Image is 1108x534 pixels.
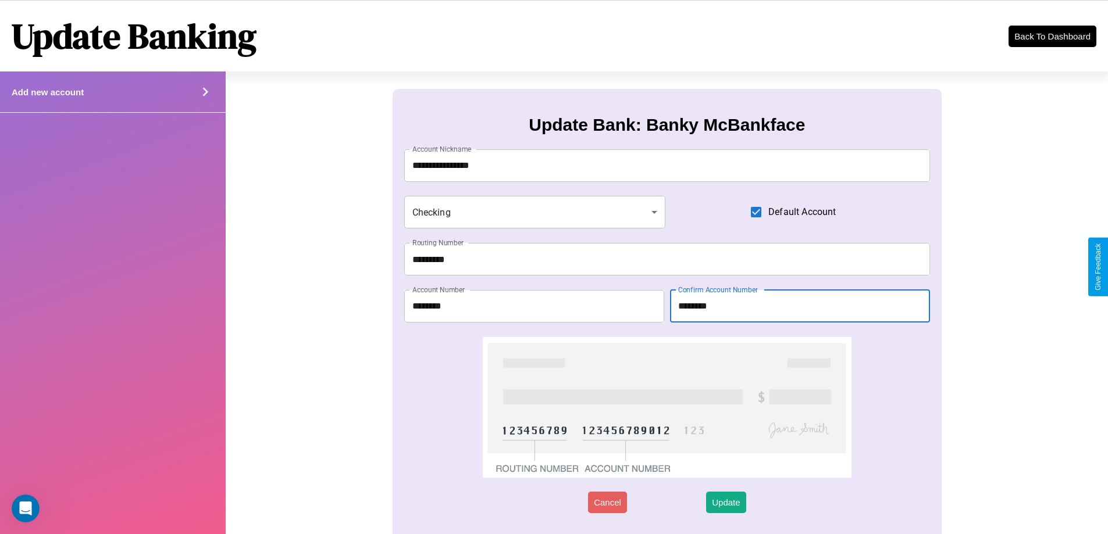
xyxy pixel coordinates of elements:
button: Update [706,492,746,513]
img: check [483,337,851,478]
h3: Update Bank: Banky McBankface [529,115,805,135]
h1: Update Banking [12,12,256,60]
div: Checking [404,196,666,228]
label: Account Number [412,285,465,295]
button: Cancel [588,492,627,513]
label: Account Nickname [412,144,472,154]
div: Give Feedback [1094,243,1102,291]
label: Confirm Account Number [678,285,758,295]
span: Default Account [768,205,836,219]
h4: Add new account [12,87,84,97]
iframe: Intercom live chat [12,494,40,522]
button: Back To Dashboard [1009,26,1096,47]
label: Routing Number [412,238,464,248]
